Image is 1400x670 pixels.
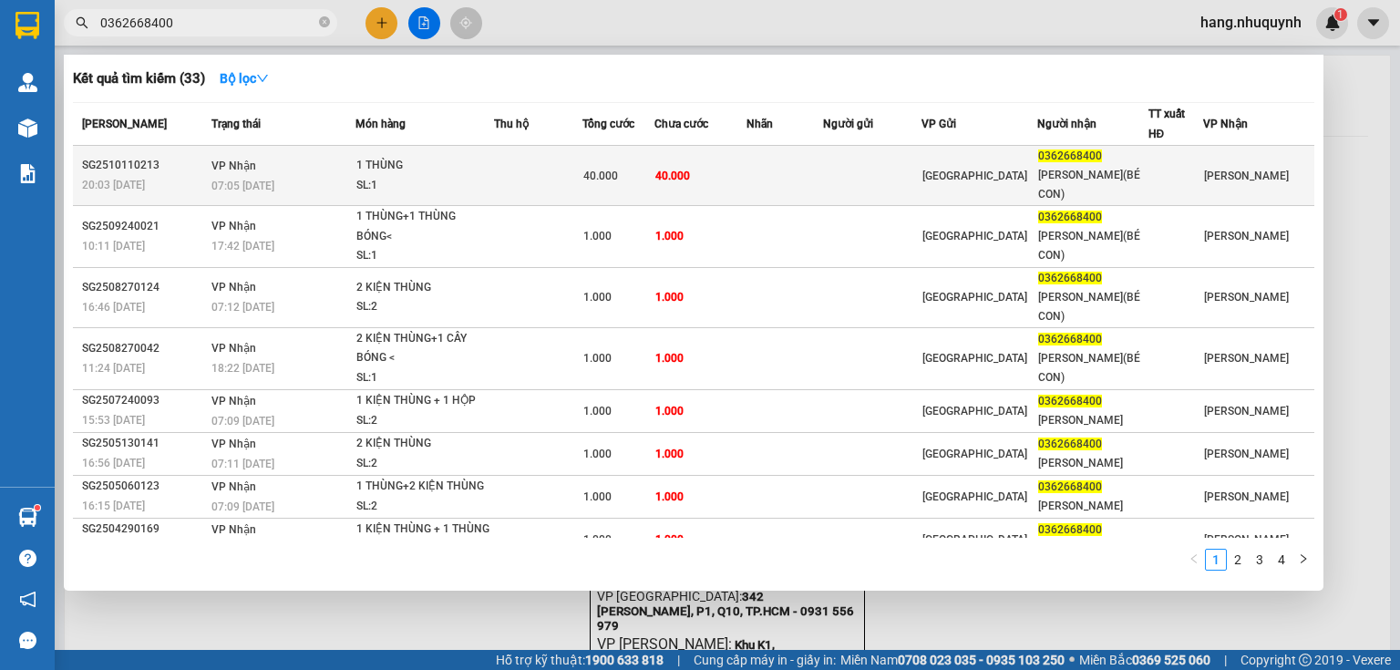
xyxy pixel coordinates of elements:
[494,118,529,130] span: Thu hộ
[1038,211,1102,223] span: 0362668400
[5,101,133,127] span: 0974857701
[1249,549,1271,571] li: 3
[746,118,773,130] span: Nhãn
[655,230,684,242] span: 1.000
[356,176,493,196] div: SL: 1
[1228,550,1248,570] a: 2
[922,170,1027,182] span: [GEOGRAPHIC_DATA]
[1204,490,1289,503] span: [PERSON_NAME]
[1250,550,1270,570] a: 3
[655,291,684,304] span: 1.000
[1037,118,1096,130] span: Người nhận
[138,130,238,181] span: CHƯA CƯỚC:
[211,301,274,314] span: 07:12 [DATE]
[82,217,206,236] div: SG2509240021
[1038,149,1102,162] span: 0362668400
[1271,549,1292,571] li: 4
[823,118,873,130] span: Người gửi
[35,505,40,510] sup: 1
[19,632,36,649] span: message
[1227,549,1249,571] li: 2
[922,230,1027,242] span: [GEOGRAPHIC_DATA]
[1183,549,1205,571] button: left
[356,207,493,246] div: 1 THÙNG+1 THÙNG BÓNG<
[655,533,684,546] span: 1.000
[583,352,612,365] span: 1.000
[211,395,256,407] span: VP Nhận
[1038,395,1102,407] span: 0362668400
[205,64,283,93] button: Bộ lọcdown
[356,454,493,474] div: SL: 2
[1206,550,1226,570] a: 1
[356,246,493,266] div: SL: 1
[1038,411,1148,430] div: [PERSON_NAME]
[1183,549,1205,571] li: Previous Page
[82,301,145,314] span: 16:46 [DATE]
[356,156,493,176] div: 1 THÙNG
[211,220,256,232] span: VP Nhận
[211,240,274,253] span: 17:42 [DATE]
[1148,108,1185,140] span: TT xuất HĐ
[1204,405,1289,417] span: [PERSON_NAME]
[211,523,256,536] span: VP Nhận
[76,16,88,29] span: search
[211,118,261,130] span: Trạng thái
[82,118,167,130] span: [PERSON_NAME]
[256,72,269,85] span: down
[211,160,256,172] span: VP Nhận
[18,508,37,527] img: warehouse-icon
[1292,549,1314,571] button: right
[1038,523,1102,536] span: 0362668400
[19,550,36,567] span: question-circle
[655,170,690,182] span: 40.000
[1298,553,1309,564] span: right
[356,411,493,431] div: SL: 2
[211,458,274,470] span: 07:11 [DATE]
[82,362,145,375] span: 11:24 [DATE]
[655,490,684,503] span: 1.000
[82,240,145,253] span: 10:11 [DATE]
[1205,549,1227,571] li: 1
[1038,349,1148,387] div: [PERSON_NAME](BÉ CON)
[922,490,1027,503] span: [GEOGRAPHIC_DATA]
[211,180,274,192] span: 07:05 [DATE]
[211,438,256,450] span: VP Nhận
[319,16,330,27] span: close-circle
[583,230,612,242] span: 1.000
[583,448,612,460] span: 1.000
[82,391,206,410] div: SG2507240093
[100,13,315,33] input: Tìm tên, số ĐT hoặc mã đơn
[1038,166,1148,204] div: [PERSON_NAME](BÉ CON)
[356,477,493,497] div: 1 THÙNG+2 KIỆN THÙNG
[15,12,39,39] img: logo-vxr
[211,415,274,428] span: 07:09 [DATE]
[356,391,493,411] div: 1 KIỆN THÙNG + 1 HỘP
[655,352,684,365] span: 1.000
[220,71,269,86] strong: Bộ lọc
[1038,288,1148,326] div: [PERSON_NAME](BÉ CON)
[583,170,618,182] span: 40.000
[1038,227,1148,265] div: [PERSON_NAME](BÉ CON)
[654,118,708,130] span: Chưa cước
[82,477,206,496] div: SG2505060123
[211,500,274,513] span: 07:09 [DATE]
[356,434,493,454] div: 2 KIỆN THÙNG
[82,457,145,469] span: 16:56 [DATE]
[1204,448,1289,460] span: [PERSON_NAME]
[356,497,493,517] div: SL: 2
[6,130,131,181] span: CƯỚC RỒI:
[1189,553,1199,564] span: left
[1204,291,1289,304] span: [PERSON_NAME]
[211,281,256,294] span: VP Nhận
[82,500,145,512] span: 16:15 [DATE]
[356,520,493,540] div: 1 KIỆN THÙNG + 1 THÙNG
[921,118,956,130] span: VP Gửi
[73,69,205,88] h3: Kết quả tìm kiếm ( 33 )
[211,342,256,355] span: VP Nhận
[82,179,145,191] span: 20:03 [DATE]
[82,156,206,175] div: SG2510110213
[922,448,1027,460] span: [GEOGRAPHIC_DATA]
[5,8,262,70] strong: NHẬN:
[1204,170,1289,182] span: [PERSON_NAME]
[583,405,612,417] span: 1.000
